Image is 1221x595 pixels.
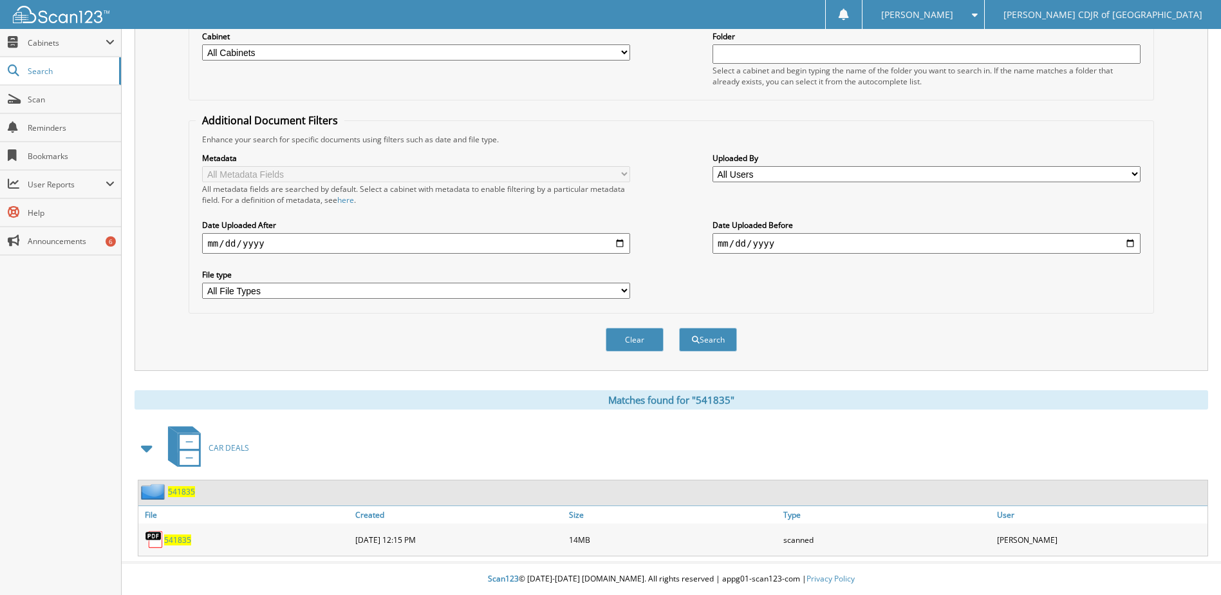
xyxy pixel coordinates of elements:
[202,153,630,164] label: Metadata
[713,31,1141,42] label: Folder
[713,153,1141,164] label: Uploaded By
[28,94,115,105] span: Scan
[202,269,630,280] label: File type
[994,527,1207,552] div: [PERSON_NAME]
[28,37,106,48] span: Cabinets
[135,390,1208,410] div: Matches found for "541835"
[713,233,1141,254] input: end
[145,530,164,549] img: PDF.png
[994,506,1207,524] a: User
[352,506,566,524] a: Created
[1003,11,1202,19] span: [PERSON_NAME] CDJR of [GEOGRAPHIC_DATA]
[806,573,855,584] a: Privacy Policy
[122,563,1221,595] div: © [DATE]-[DATE] [DOMAIN_NAME]. All rights reserved | appg01-scan123-com |
[780,506,994,524] a: Type
[138,506,352,524] a: File
[352,527,566,552] div: [DATE] 12:15 PM
[196,113,344,127] legend: Additional Document Filters
[780,527,994,552] div: scanned
[160,422,249,473] a: CAR DEALS
[28,236,115,247] span: Announcements
[713,65,1141,87] div: Select a cabinet and begin typing the name of the folder you want to search in. If the name match...
[106,236,116,247] div: 6
[28,122,115,133] span: Reminders
[679,328,737,352] button: Search
[713,220,1141,231] label: Date Uploaded Before
[881,11,953,19] span: [PERSON_NAME]
[566,527,779,552] div: 14MB
[28,207,115,218] span: Help
[209,442,249,453] span: CAR DEALS
[164,534,191,545] a: 541835
[202,31,630,42] label: Cabinet
[337,194,354,205] a: here
[13,6,109,23] img: scan123-logo-white.svg
[1157,533,1221,595] iframe: Chat Widget
[168,486,195,497] a: 541835
[141,484,168,500] img: folder2.png
[28,66,113,77] span: Search
[202,184,630,205] div: All metadata fields are searched by default. Select a cabinet with metadata to enable filtering b...
[566,506,779,524] a: Size
[606,328,664,352] button: Clear
[28,179,106,190] span: User Reports
[488,573,519,584] span: Scan123
[28,151,115,162] span: Bookmarks
[202,220,630,231] label: Date Uploaded After
[196,134,1146,145] div: Enhance your search for specific documents using filters such as date and file type.
[202,233,630,254] input: start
